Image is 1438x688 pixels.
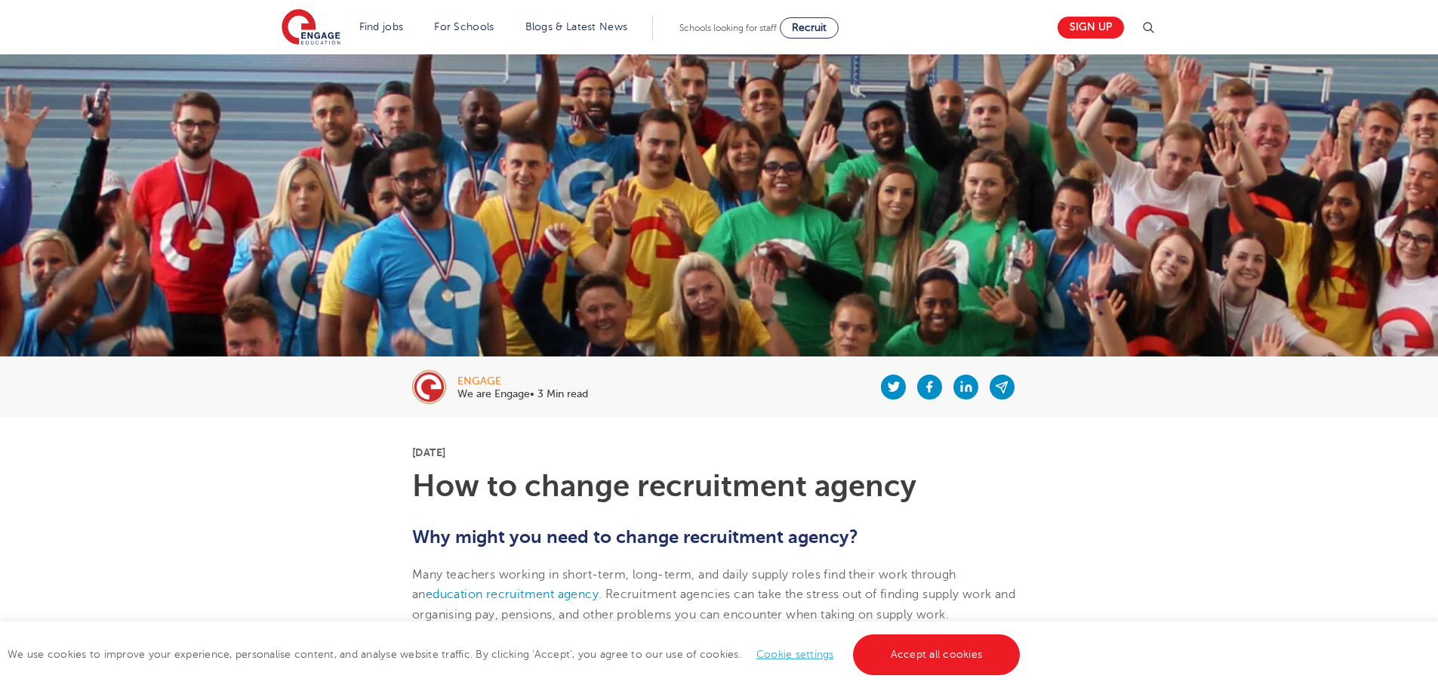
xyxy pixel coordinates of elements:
[792,22,827,33] span: Recruit
[679,23,777,33] span: Schools looking for staff
[412,447,1026,458] p: [DATE]
[282,9,340,47] img: Engage Education
[412,568,1015,641] span: Many teachers working in short-term, long-term, and daily supply roles find their work through an...
[853,634,1021,675] a: Accept all cookies
[756,649,834,660] a: Cookie settings
[525,21,628,32] a: Blogs & Latest News
[426,588,599,601] a: education recruitment agency
[412,471,1026,501] h1: How to change recruitment agency
[457,376,588,387] div: engage
[412,524,1026,550] h2: Why might you need to change recruitment agency?
[434,21,494,32] a: For Schools
[780,17,839,39] a: Recruit
[8,649,1024,660] span: We use cookies to improve your experience, personalise content, and analyse website traffic. By c...
[1058,17,1124,39] a: Sign up
[457,389,588,400] p: We are Engage• 3 Min read
[359,21,404,32] a: Find jobs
